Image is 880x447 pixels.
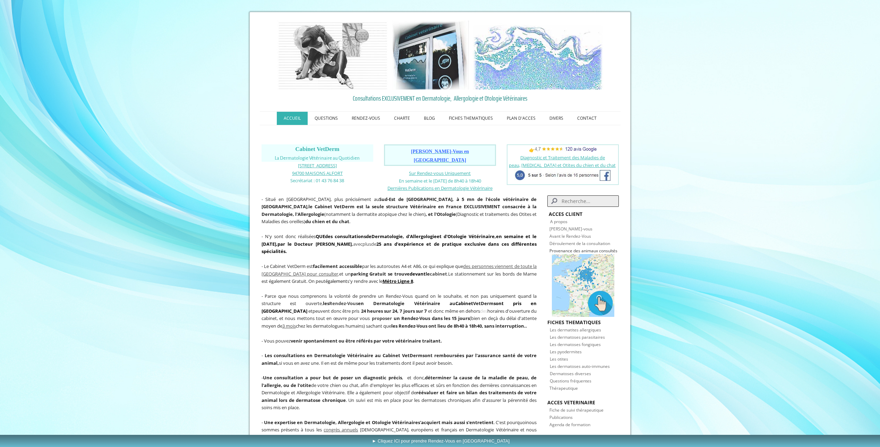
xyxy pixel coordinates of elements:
[276,241,277,247] span: ,
[552,248,572,254] a: rovenance
[324,427,358,433] a: congrès annuels
[262,203,537,217] b: France EXCLUSIVEMENT consacrée à la Dermatologie, l'Allergologie
[549,226,592,232] a: [PERSON_NAME]-vous
[521,162,616,168] a: [MEDICAL_DATA] et Otites du chien et du chat
[447,233,486,239] a: Otologie Vétérin
[262,374,537,388] strong: déterminer la cause de la maladie de peau, de l'allergie, ou de l'otite
[293,434,359,440] a: veille bibliographique mensuelle
[550,334,605,340] a: Les dermatoses parasitaires
[262,196,537,225] span: - Situé en [GEOGRAPHIC_DATA], plus précisément au , (notamment la dermatite atopique chez le chie...
[550,363,610,369] a: Les dermatoses auto-immunes
[358,300,494,306] span: en Dermatologie Vétérinaire au VetDerm
[549,211,582,217] strong: ACCES CLIENT
[308,308,313,314] span: et
[277,112,308,125] a: ACCUEIL
[411,149,469,163] a: [PERSON_NAME]-Vous en [GEOGRAPHIC_DATA]
[262,315,537,329] span: bien en deçà du délai d'attente moyen de chez les dermatologues humains
[279,360,453,366] span: si vous en avez une. Il en est de même pour les traitements dont il peut avoir besoin.
[550,334,605,340] span: Les dermatoses parasitaires
[418,419,494,425] b: s'acquiert mais aussi s'entretient
[547,195,618,207] input: Search
[262,263,537,284] span: - Le Cabinet VetDerm est par les autoroutes A4 et A86, ce qui explique que et un Le stationnement...
[262,389,537,403] strong: réévaluer et faire un bilan des traitements de votre animal lors de dermatose chronique
[323,300,358,306] strong: les
[547,319,601,326] strong: FICHES THEMATIQUES
[372,438,510,444] span: ► Cliquez ICI pour prendre Rendez-Vous en [GEOGRAPHIC_DATA]
[262,263,537,277] a: des personnes viennent de toute la [GEOGRAPHIC_DATA] pour consulter
[383,278,414,284] span: .
[371,233,403,239] a: Dermatologie
[549,414,573,420] span: Publications
[262,241,537,255] strong: 25 ans d'expérience et de pratique exclusive dans ces différentes spécialités.
[262,263,537,277] span: ,
[262,233,537,254] span: - N'y sont donc réalisées
[387,185,493,191] a: Dernières Publications en Dermatologie Vétérinaire
[262,233,537,247] span: en semaine et le [DATE]
[282,323,296,329] a: 3 mois
[549,407,604,413] span: Fiche de suivi thérapeutique
[549,421,590,428] a: Agenda de formation
[361,308,427,314] strong: 24 heures sur 24, 7 jours sur 7
[351,271,447,277] span: parking Gratuit se trouve le
[262,292,537,330] p: (
[550,326,601,333] a: Les dermatites allergiques
[550,370,591,377] a: Dermatoses diverses
[277,241,352,247] span: par le Docteur [PERSON_NAME]
[573,248,617,254] span: des animaux consultés
[262,374,537,411] span: - , et donc, de votre chien ou chat, afin d'employer les plus efficaces et sûrs en fonction des d...
[262,338,442,344] span: - Vous pouvez
[315,203,444,210] b: Cabinet VetDerm est la seule structure Vétérinaire en
[426,211,456,217] b: , et l'Otologie
[550,348,582,355] a: Les pyodermites
[550,327,601,333] span: Les dermatites allergiques
[550,355,568,362] a: Les otites
[550,377,591,384] a: Questions fréquentes
[542,112,570,125] a: DIVERS
[500,112,542,125] a: PLAN D'ACCES
[295,146,339,152] span: Cabinet VetDerm
[529,147,597,153] span: 👉
[410,271,426,277] span: devant
[329,300,350,306] span: Rendez-V
[417,112,442,125] a: BLOG
[409,170,471,176] span: Sur Rendez-vous Uniquement
[291,338,442,344] strong: venir spontanément ou être référés par votre vétérinaire traitant.
[335,233,486,239] strong: de , d' et d'
[549,414,573,420] a: Publications
[262,196,537,210] strong: Sud-Est de [GEOGRAPHIC_DATA], à 5 mn de l'école vétérinaire de [GEOGRAPHIC_DATA]
[262,419,263,425] span: -
[549,233,591,239] a: Avant le Rendez-Vous
[298,162,337,169] a: [STREET_ADDRESS]
[550,219,567,225] a: A propos
[391,323,527,329] strong: les Rendez-Vous ont lieu de 8h40 à 18h40, sans interruption..
[262,300,537,314] span: sont pris en [GEOGRAPHIC_DATA]
[316,233,325,239] strong: QUE
[550,378,591,384] span: Questions fréquentes
[264,419,391,425] b: Une expertise en Dermatologie, Allergologie et Otologie
[447,271,448,277] span: .
[265,352,422,359] b: Les consultations en Dermatologie Vétérinaire au Cabinet VetDerm
[495,233,496,239] strong: ,
[549,385,578,391] span: Thérapeutique
[313,308,360,314] span: peuvent donc être pris
[263,374,402,381] strong: Une consultation a pour but de poser un diagnostic précis
[305,218,349,225] strong: du chien et du chat
[392,419,418,425] b: Vétérinaire
[550,363,610,369] span: Les dermatoses auto-immunes
[339,263,362,269] strong: accessible
[362,241,371,247] span: plus
[549,406,604,413] a: Fiche de suivi thérapeutique
[372,315,392,321] span: proposer
[262,293,537,307] span: - Parce que nous comprenons la volonté de prendre un Rendez-Vous quand on le souhaite, et non pas...
[455,300,473,306] span: Cabinet
[262,93,619,103] a: Consultations EXCLUSIVEMENT en Dermatologie, Allergologie et Otologie Vétérinaires
[549,385,578,391] a: Thérapeutique
[399,178,481,184] span: En semaine et le [DATE] de 8h40 à 18h40
[570,112,604,125] a: CONTACT
[480,308,487,314] span: des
